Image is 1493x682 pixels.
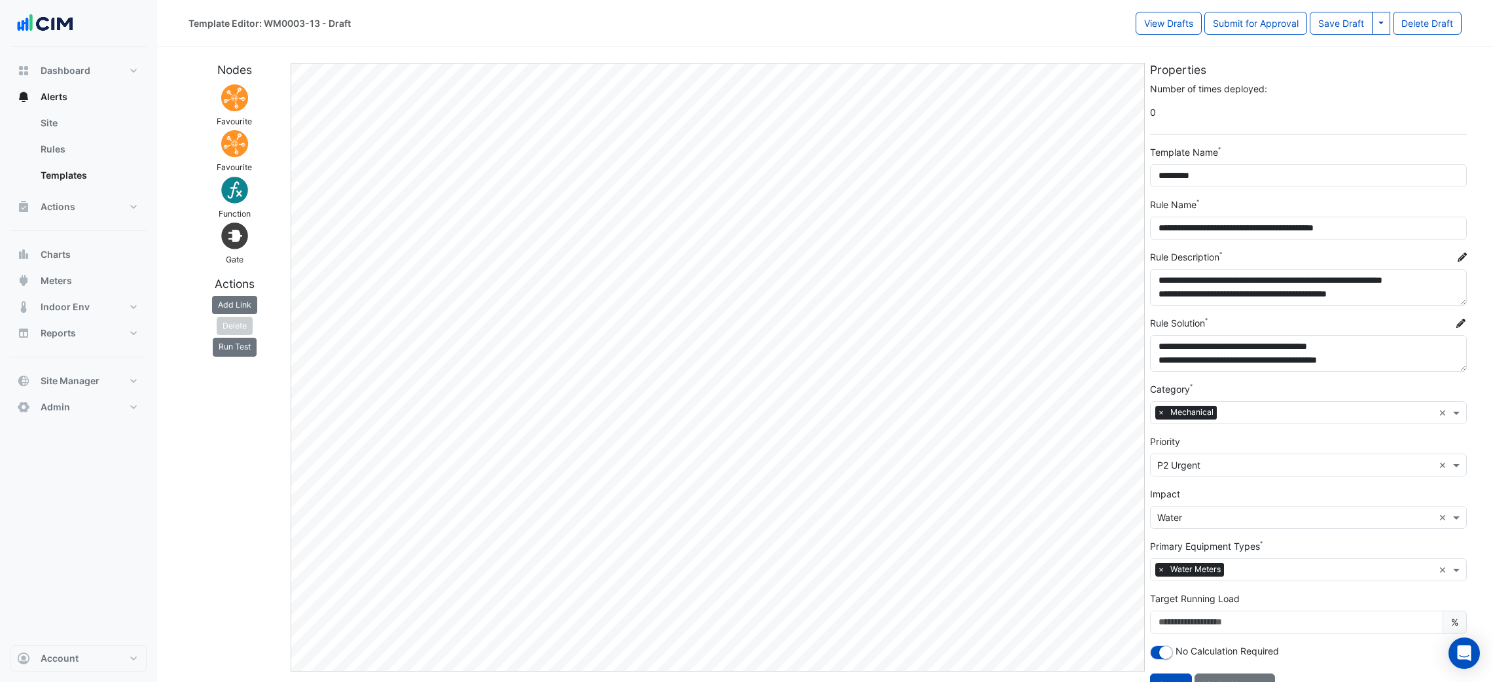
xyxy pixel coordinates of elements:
span: Dashboard [41,64,90,77]
span: Clear [1439,511,1450,524]
img: Gate [219,220,251,252]
label: Template Name [1150,145,1218,159]
small: Gate [226,255,243,264]
button: Admin [10,394,147,420]
label: Number of times deployed: [1150,82,1267,96]
button: Indoor Env [10,294,147,320]
button: Add Link [212,296,257,314]
button: Alerts [10,84,147,110]
span: Water Meters [1167,563,1224,576]
small: Favourite [217,117,252,126]
small: Favourite [217,162,252,172]
span: Admin [41,401,70,414]
button: Delete Draft [1393,12,1462,35]
span: % [1443,611,1467,634]
span: Meters [41,274,72,287]
button: Meters [10,268,147,294]
span: Alerts [41,90,67,103]
div: Alerts [10,110,147,194]
app-icon: Charts [17,248,30,261]
button: Site Manager [10,368,147,394]
h5: Nodes [183,63,285,77]
a: Templates [30,162,147,188]
app-icon: Reports [17,327,30,340]
label: Category [1150,382,1190,396]
small: Function [219,209,251,219]
label: Primary Equipment Types [1150,539,1260,553]
app-icon: Actions [17,200,30,213]
span: Clear [1439,458,1450,472]
span: Charts [41,248,71,261]
button: Account [10,645,147,672]
a: Site [30,110,147,136]
button: Actions [10,194,147,220]
div: Template Editor: WM0003-13 - Draft [189,16,351,30]
span: Clear [1439,406,1450,420]
h5: Actions [183,277,285,291]
div: Open Intercom Messenger [1448,637,1480,669]
span: × [1155,563,1167,576]
button: View Drafts [1136,12,1202,35]
app-icon: Indoor Env [17,300,30,314]
label: No Calculation Required [1176,644,1279,658]
label: Rule Name [1150,198,1196,211]
span: Reports [41,327,76,340]
app-icon: Alerts [17,90,30,103]
span: Account [41,652,79,665]
label: Impact [1150,487,1180,501]
button: Run Test [213,338,257,356]
button: Charts [10,242,147,268]
span: 0 [1150,101,1467,124]
img: Favourite [219,128,251,160]
span: × [1155,406,1167,419]
span: Indoor Env [41,300,90,314]
span: Clear [1439,563,1450,577]
img: Favourite [219,82,251,114]
app-icon: Site Manager [17,374,30,387]
span: Actions [41,200,75,213]
button: Submit for Approval [1204,12,1307,35]
button: Save Draft [1310,12,1373,35]
span: Site Manager [41,374,99,387]
app-icon: Meters [17,274,30,287]
span: Mechanical [1167,406,1217,419]
button: Dashboard [10,58,147,84]
app-icon: Admin [17,401,30,414]
app-icon: Dashboard [17,64,30,77]
label: Rule Description [1150,250,1219,264]
label: Target Running Load [1150,592,1240,605]
h5: Properties [1150,63,1467,77]
button: Reports [10,320,147,346]
img: Company Logo [16,10,75,37]
label: Priority [1150,435,1180,448]
img: Function [219,174,251,206]
a: Rules [30,136,147,162]
label: Rule Solution [1150,316,1205,330]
